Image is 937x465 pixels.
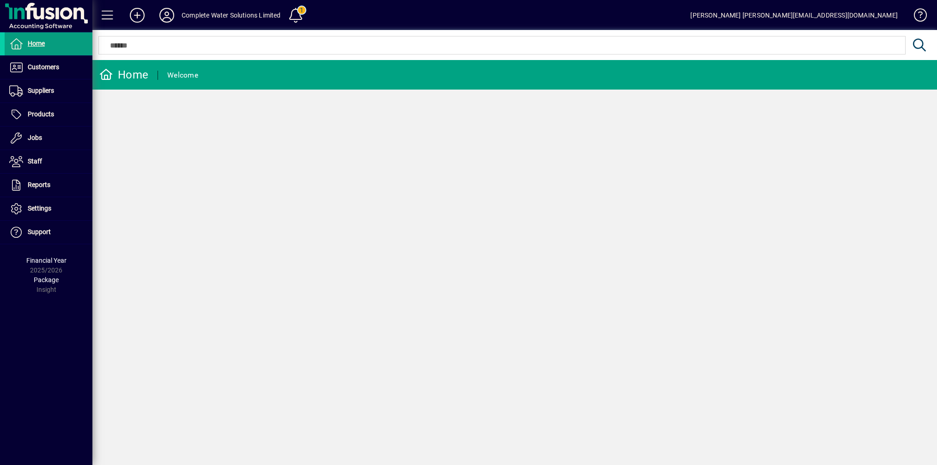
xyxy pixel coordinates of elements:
[5,197,92,220] a: Settings
[28,40,45,47] span: Home
[5,79,92,103] a: Suppliers
[152,7,182,24] button: Profile
[28,181,50,188] span: Reports
[5,174,92,197] a: Reports
[5,150,92,173] a: Staff
[167,68,198,83] div: Welcome
[99,67,148,82] div: Home
[28,205,51,212] span: Settings
[122,7,152,24] button: Add
[690,8,898,23] div: [PERSON_NAME] [PERSON_NAME][EMAIL_ADDRESS][DOMAIN_NAME]
[28,87,54,94] span: Suppliers
[28,228,51,236] span: Support
[5,103,92,126] a: Products
[28,110,54,118] span: Products
[26,257,67,264] span: Financial Year
[34,276,59,284] span: Package
[5,221,92,244] a: Support
[907,2,925,32] a: Knowledge Base
[28,157,42,165] span: Staff
[182,8,281,23] div: Complete Water Solutions Limited
[5,127,92,150] a: Jobs
[28,63,59,71] span: Customers
[28,134,42,141] span: Jobs
[5,56,92,79] a: Customers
